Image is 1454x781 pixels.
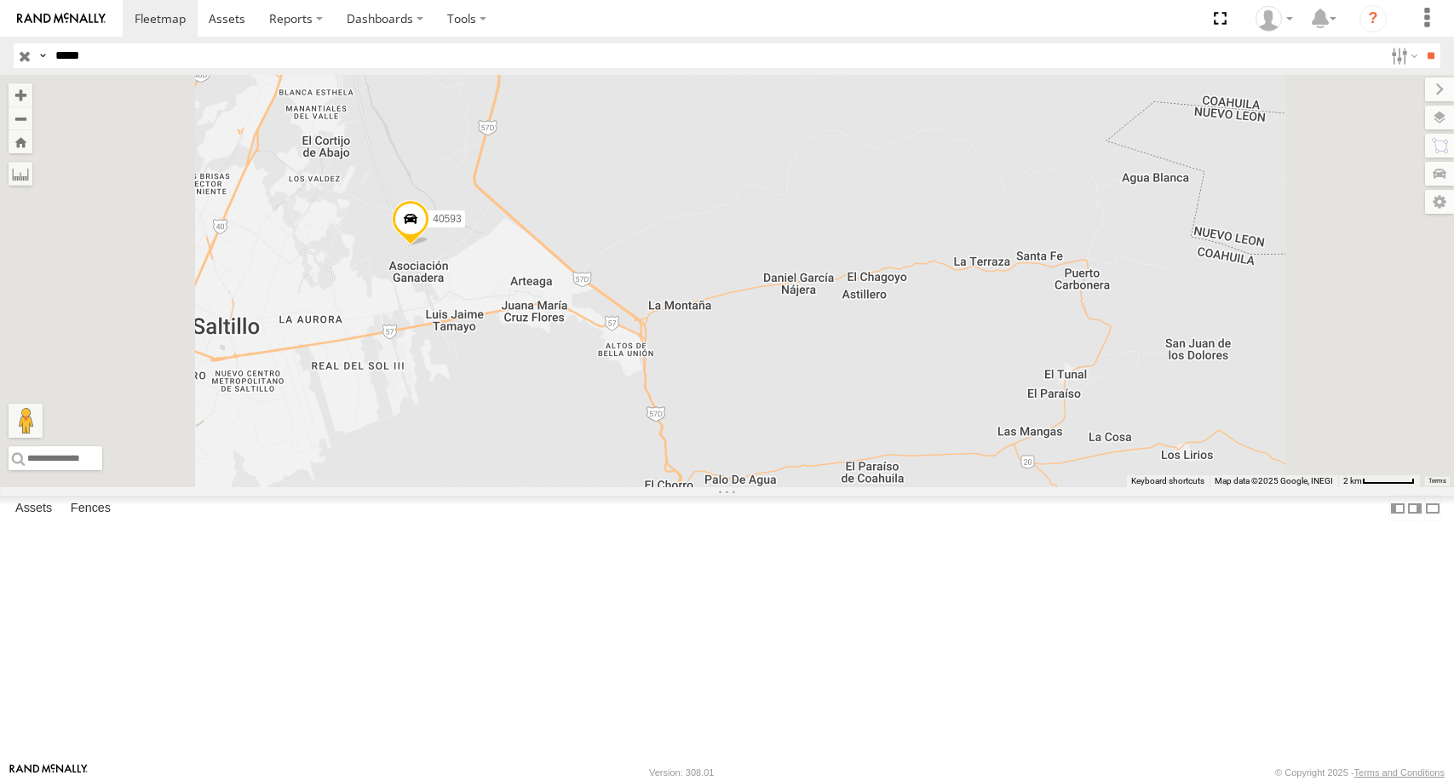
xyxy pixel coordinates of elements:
[9,130,32,153] button: Zoom Home
[9,404,43,438] button: Drag Pegman onto the map to open Street View
[9,162,32,186] label: Measure
[1425,190,1454,214] label: Map Settings
[1275,767,1445,778] div: © Copyright 2025 -
[7,497,60,520] label: Assets
[1359,5,1387,32] i: ?
[1343,476,1362,485] span: 2 km
[1389,496,1406,520] label: Dock Summary Table to the Left
[62,497,119,520] label: Fences
[1131,475,1204,487] button: Keyboard shortcuts
[1424,496,1441,520] label: Hide Summary Table
[9,764,88,781] a: Visit our Website
[36,43,49,68] label: Search Query
[1428,478,1446,485] a: Terms (opens in new tab)
[9,83,32,106] button: Zoom in
[9,106,32,130] button: Zoom out
[433,213,461,225] span: 40593
[17,13,106,25] img: rand-logo.svg
[1384,43,1421,68] label: Search Filter Options
[1406,496,1423,520] label: Dock Summary Table to the Right
[649,767,714,778] div: Version: 308.01
[1338,475,1420,487] button: Map Scale: 2 km per 58 pixels
[1215,476,1333,485] span: Map data ©2025 Google, INEGI
[1250,6,1299,32] div: Juan Oropeza
[1354,767,1445,778] a: Terms and Conditions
